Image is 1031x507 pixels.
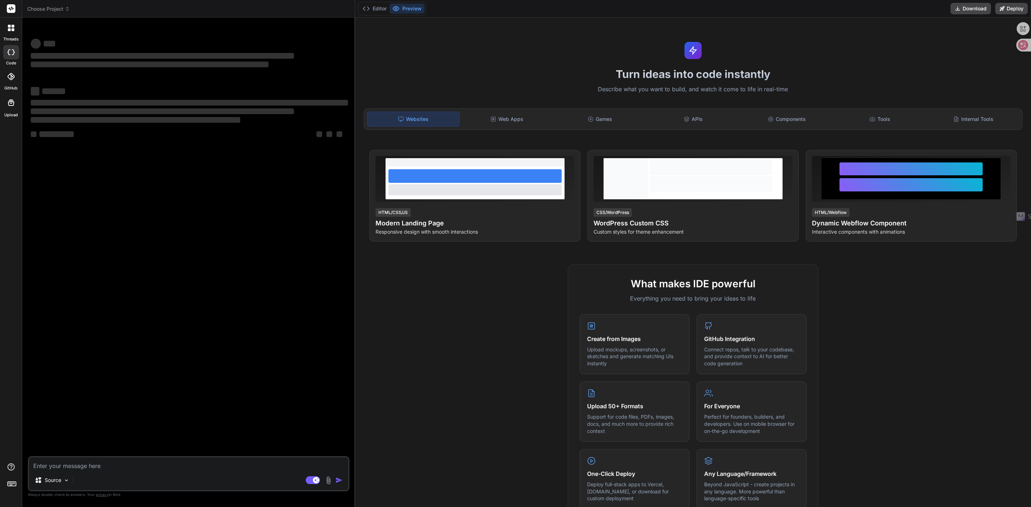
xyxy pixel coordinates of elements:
[580,276,807,291] h2: What makes IDE powerful
[587,481,682,502] p: Deploy full-stack apps to Vercel, [DOMAIN_NAME], or download for custom deployment
[335,477,343,484] img: icon
[950,3,991,14] button: Download
[704,402,799,410] h4: For Everyone
[376,218,574,228] h4: Modern Landing Page
[326,131,332,137] span: ‌
[580,294,807,303] p: Everything you need to bring your ideas to life
[995,3,1028,14] button: Deploy
[63,477,69,483] img: Pick Models
[367,112,460,127] div: Websites
[587,469,682,478] h4: One-Click Deploy
[704,346,799,367] p: Connect repos, talk to your codebase, and provide context to AI for better code generation
[376,228,574,235] p: Responsive design with smooth interactions
[812,218,1011,228] h4: Dynamic Webflow Component
[42,88,65,94] span: ‌
[594,208,632,217] div: CSS/WordPress
[812,208,850,217] div: HTML/Webflow
[587,413,682,434] p: Support for code files, PDFs, images, docs, and much more to provide rich context
[96,492,109,497] span: privacy
[31,100,348,106] span: ‌
[376,208,411,217] div: HTML/CSS/JS
[587,402,682,410] h4: Upload 50+ Formats
[812,228,1011,235] p: Interactive components with animations
[3,36,19,42] label: threads
[31,131,37,137] span: ‌
[45,477,61,484] p: Source
[648,112,740,127] div: APIs
[594,218,792,228] h4: WordPress Custom CSS
[31,39,41,49] span: ‌
[39,131,74,137] span: ‌
[359,68,1027,81] h1: Turn ideas into code instantly
[31,108,294,114] span: ‌
[741,112,833,127] div: Components
[31,87,39,96] span: ‌
[704,469,799,478] h4: Any Language/Framework
[6,60,16,66] label: code
[359,85,1027,94] p: Describe what you want to build, and watch it come to life in real-time
[27,5,70,13] span: Choose Project
[389,4,425,14] button: Preview
[704,481,799,502] p: Beyond JavaScript - create projects in any language. More powerful than language-specific tools
[587,346,682,367] p: Upload mockups, screenshots, or sketches and generate matching UIs instantly
[4,112,18,118] label: Upload
[324,476,333,484] img: attachment
[704,413,799,434] p: Perfect for founders, builders, and developers. Use on mobile browser for on-the-go development
[28,491,349,498] p: Always double-check its answers. Your in Bind
[461,112,553,127] div: Web Apps
[594,228,792,235] p: Custom styles for theme enhancement
[4,85,18,91] label: GitHub
[44,41,55,47] span: ‌
[587,335,682,343] h4: Create from Images
[337,131,342,137] span: ‌
[554,112,646,127] div: Games
[31,53,294,59] span: ‌
[834,112,926,127] div: Tools
[31,117,240,123] span: ‌
[704,335,799,343] h4: GitHub Integration
[316,131,322,137] span: ‌
[360,4,389,14] button: Editor
[31,62,268,67] span: ‌
[927,112,1019,127] div: Internal Tools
